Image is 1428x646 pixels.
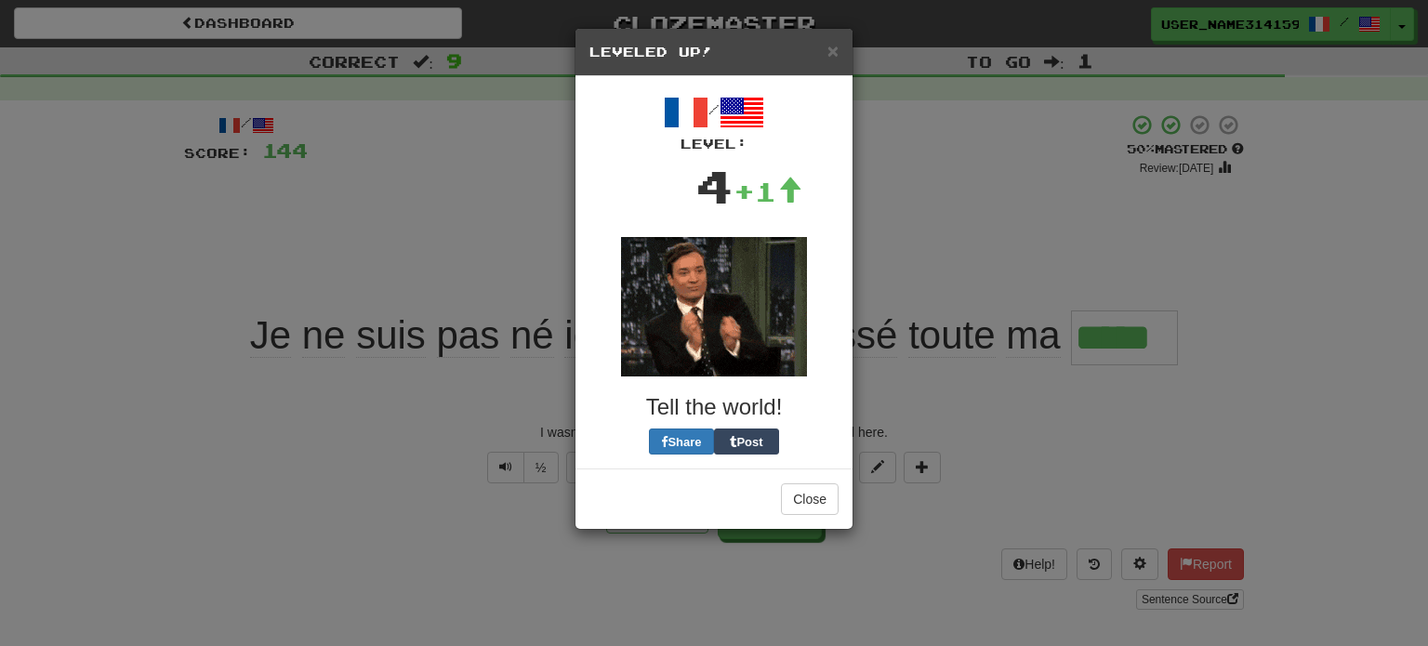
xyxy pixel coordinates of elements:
button: Close [781,483,839,515]
h5: Leveled Up! [589,43,839,61]
div: +1 [734,173,802,210]
div: 4 [695,153,734,218]
div: Level: [589,135,839,153]
div: / [589,90,839,153]
img: fallon-a20d7af9049159056f982dd0e4b796b9edb7b1d2ba2b0a6725921925e8bac842.gif [621,237,807,376]
button: Share [649,428,714,455]
button: Close [827,41,839,60]
span: × [827,40,839,61]
button: Post [714,428,779,455]
h3: Tell the world! [589,395,839,419]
